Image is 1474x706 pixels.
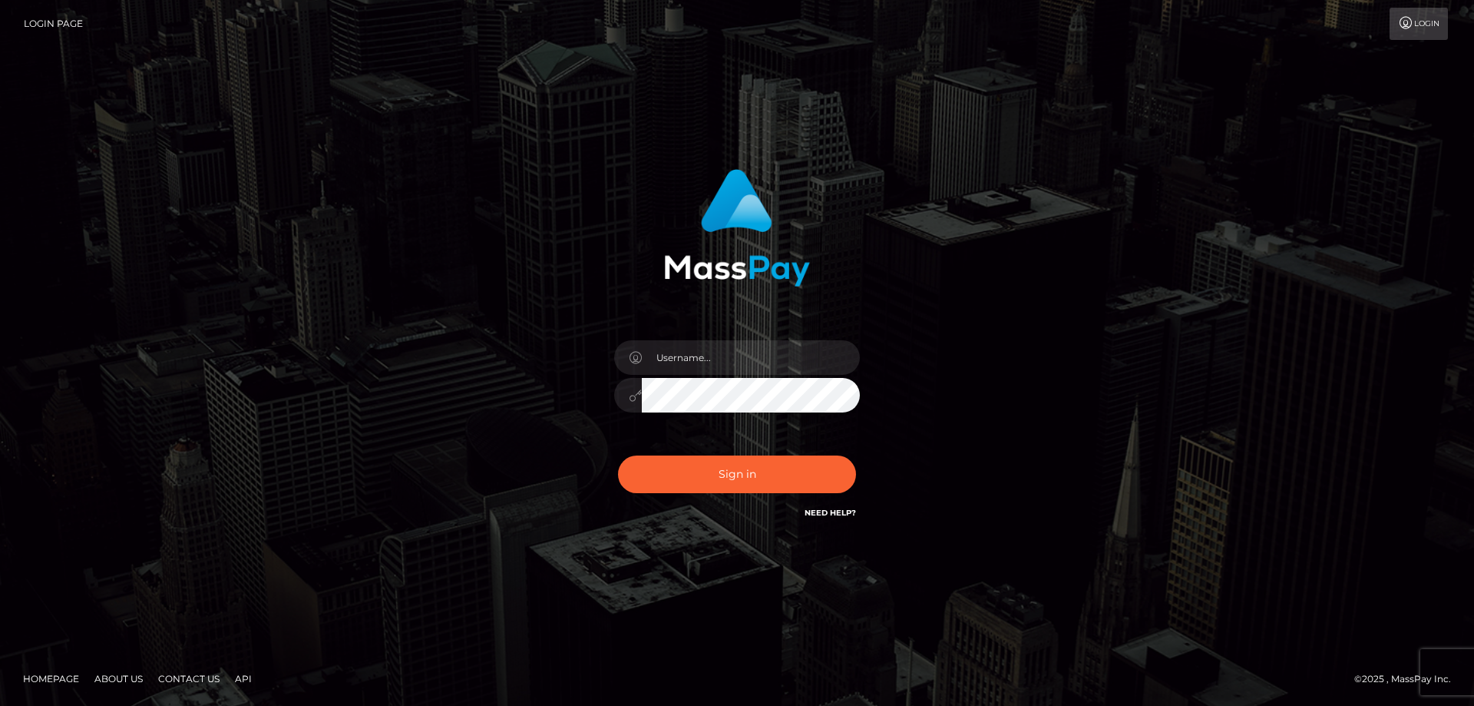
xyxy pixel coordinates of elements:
input: Username... [642,340,860,375]
img: MassPay Login [664,169,810,287]
a: Login [1390,8,1448,40]
a: Homepage [17,667,85,691]
a: Contact Us [152,667,226,691]
button: Sign in [618,456,856,493]
a: About Us [88,667,149,691]
a: Need Help? [805,508,856,518]
a: Login Page [24,8,83,40]
a: API [229,667,258,691]
div: © 2025 , MassPay Inc. [1354,671,1462,688]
